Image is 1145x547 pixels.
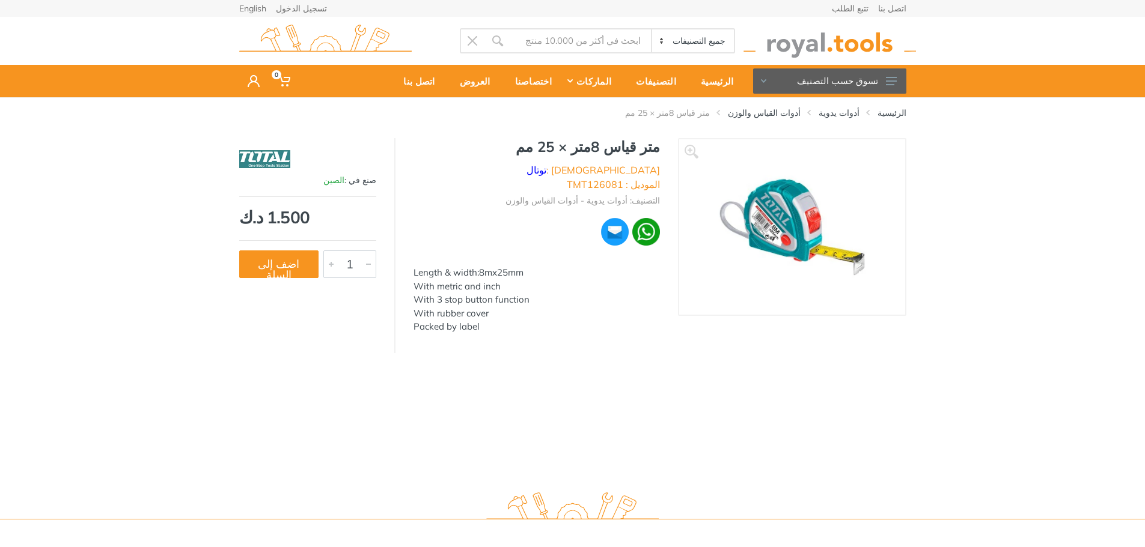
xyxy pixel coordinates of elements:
img: توتال [239,144,290,174]
a: الرئيسية [878,107,906,119]
button: تسوق حسب التصنيف [753,68,906,94]
a: التصنيفات [620,65,685,97]
a: أدوات يدوية [819,107,860,119]
div: صنع في : [239,174,376,187]
li: التصنيف: أدوات يدوية - أدوات القياس والوزن [505,195,660,207]
div: 1.500 د.ك [239,209,376,226]
button: اضف إلى السلة [239,250,319,278]
div: With 3 stop button function [414,293,660,307]
img: wa.webp [632,218,660,246]
img: ma.webp [600,217,630,247]
a: العروض [444,65,499,97]
li: متر قياس 8متر × 25 مم [607,107,710,119]
input: Site search [510,28,652,53]
img: royal.tools Logo [239,25,412,58]
div: Length & width:8mx25mm [414,266,660,280]
select: Category [651,29,733,52]
a: تتبع الطلب [832,4,869,13]
div: التصنيفات [620,68,685,94]
li: الموديل : TMT126081 [567,177,660,192]
div: اختصاصنا [499,68,560,94]
a: اختصاصنا [499,65,560,97]
img: Royal Tools - متر قياس 8متر × 25 مم [691,153,893,302]
div: Packed by label [414,320,660,334]
a: English [239,4,266,13]
img: royal.tools Logo [486,492,659,525]
div: اتصل بنا [387,68,443,94]
div: الرئيسية [685,68,742,94]
div: الماركات [560,68,620,94]
a: توتال [527,164,546,176]
span: 0 [272,70,281,79]
nav: breadcrumb [239,107,906,119]
a: تسجيل الدخول [276,4,327,13]
div: العروض [444,68,499,94]
a: الرئيسية [685,65,742,97]
li: [DEMOGRAPHIC_DATA] : [527,163,660,177]
img: royal.tools Logo [743,25,916,58]
a: اتصل بنا [387,65,443,97]
a: 0 [268,65,299,97]
div: With metric and inch [414,280,660,294]
a: أدوات القياس والوزن [728,107,801,119]
h1: متر قياس 8متر × 25 مم [414,138,660,156]
div: With rubber cover [414,307,660,321]
span: الصين [323,175,344,186]
a: اتصل بنا [878,4,906,13]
